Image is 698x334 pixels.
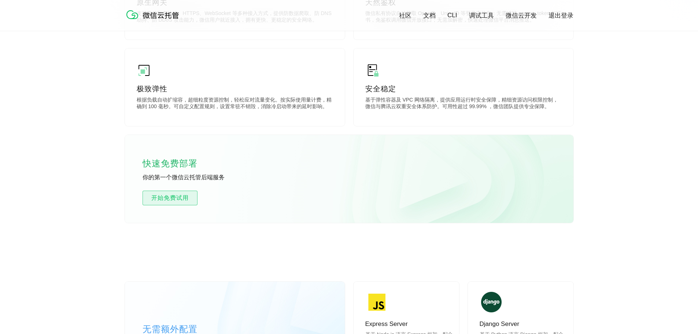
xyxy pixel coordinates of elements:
a: 社区 [399,11,411,20]
p: 快速免费部署 [143,156,216,171]
p: Express Server [365,320,453,329]
p: 极致弹性 [137,84,333,94]
p: Django Server [480,320,568,329]
p: 安全稳定 [365,84,562,94]
a: 调试工具 [469,11,494,20]
p: 你的第一个微信云托管后端服务 [143,174,252,182]
img: 微信云托管 [125,7,184,22]
a: 退出登录 [549,11,573,20]
p: 基于弹性容器及 VPC 网络隔离，提供应用运行时安全保障，精细资源访问权限控制，微信与腾讯云双重安全体系防护。可用性超过 99.99% ，微信团队提供专业保障。 [365,97,562,111]
a: 微信云托管 [125,17,184,23]
a: 文档 [423,11,436,20]
span: 开始免费试用 [143,194,197,202]
a: 微信云开发 [506,11,537,20]
p: 根据负载自动扩缩容，超细粒度资源控制，轻松应对流量变化。按实际使用量计费，精确到 100 毫秒。可自定义配置规则，设置常驻不销毁，消除冷启动带来的延时影响。 [137,97,333,111]
a: CLI [447,12,457,19]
